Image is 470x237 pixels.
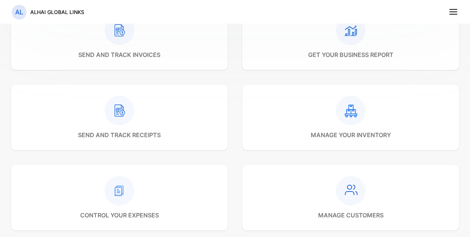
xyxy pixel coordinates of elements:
p: control your expenses [80,211,159,220]
p: AL [15,7,23,17]
p: send and track invoices [78,50,160,59]
p: ALHAI GLOBAL LINKS [30,8,84,16]
p: manage customers [318,211,384,220]
p: manage your inventory [311,131,391,139]
p: get your business report [308,50,394,59]
p: send and track receipts [78,131,161,139]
